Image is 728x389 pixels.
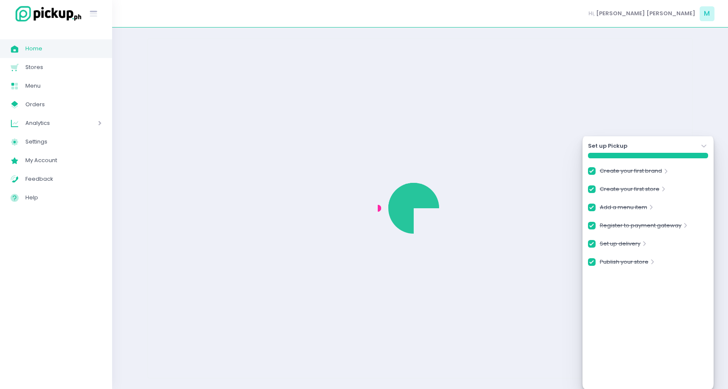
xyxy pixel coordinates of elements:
[596,9,695,18] span: [PERSON_NAME] [PERSON_NAME]
[25,136,102,147] span: Settings
[588,9,595,18] span: Hi,
[700,6,714,21] span: M
[25,192,102,203] span: Help
[600,240,640,251] a: Set up delivery
[25,155,102,166] span: My Account
[25,43,102,54] span: Home
[600,221,681,233] a: Register to payment gateway
[25,99,102,110] span: Orders
[600,185,659,196] a: Create your first store
[588,142,627,150] strong: Set up Pickup
[600,258,648,269] a: Publish your store
[600,203,647,215] a: Add a menu item
[25,118,74,129] span: Analytics
[25,62,102,73] span: Stores
[600,167,662,178] a: Create your first brand
[25,174,102,185] span: Feedback
[25,80,102,91] span: Menu
[11,5,82,23] img: logo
